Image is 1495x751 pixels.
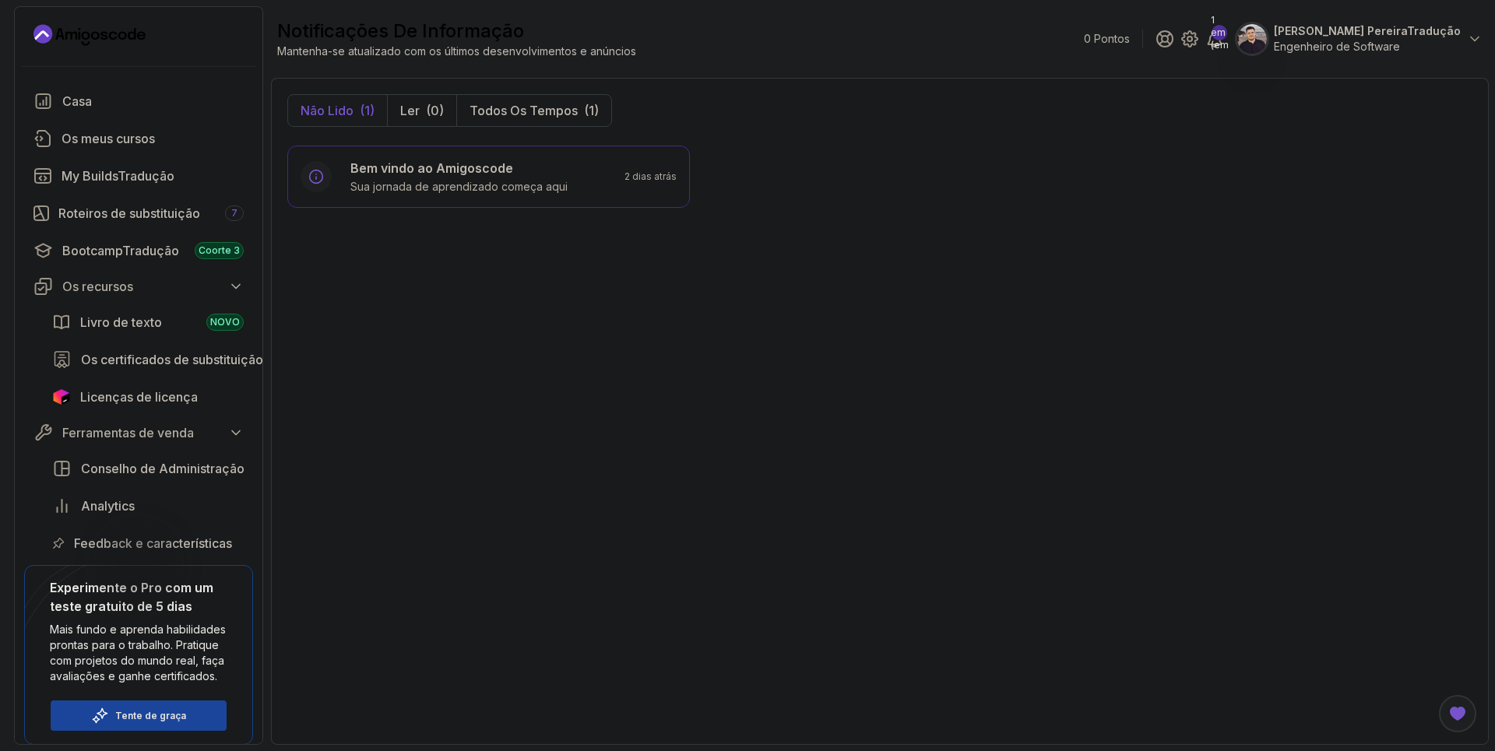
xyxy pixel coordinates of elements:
[387,95,456,126] button: Ler(0)
[33,23,146,47] a: Página de destino
[62,423,244,442] div: Ferramentas de venda
[62,92,244,111] div: Casa
[43,453,253,484] a: Board em Inglês
[80,388,198,406] span: Licenças de licença
[62,277,244,296] div: Os recursos
[62,129,244,148] div: Os meus cursos
[43,344,253,375] a: certificados de substituição
[426,101,444,120] div: (0)
[199,244,240,257] span: Coorte 3
[43,381,253,412] a: Licenças de licença
[1439,695,1476,732] button: Botão de Feedback aberto
[301,101,354,120] p: Não lido
[24,123,253,154] a: Cursos de Itália
[1237,24,1267,54] img: imagem do perfil do usuário
[24,272,253,300] button: Os recursos
[1212,25,1227,40] div: 1 em (em
[43,490,253,521] a: Analytics
[81,459,244,478] span: Conselho de Administração
[456,95,611,126] button: Todos os Tempos(1)
[52,389,71,405] img: ícone dos jetareins
[1084,31,1130,47] p: 0 Pontos
[24,86,253,117] a: casa
[1274,39,1461,54] p: Engenheiro de Software
[350,179,568,195] p: Sua jornada de aprendizado começa aqui
[231,207,237,219] span: 7
[81,350,263,369] span: Os certificados de substituição
[24,198,253,229] a: roteiros de estrada
[360,101,375,120] div: (1)
[277,44,636,59] p: Mantenha-se atualizado com os últimos desenvolvimentos e anúncios
[43,307,253,338] a: Livro de texto
[62,167,244,185] div: My BuildsTradução
[350,159,568,177] h6: Bem vindo ao Amigoscode
[584,101,599,120] div: (1)
[24,160,253,191] a: Construções
[288,95,387,126] button: Não lido(1)
[58,204,244,223] div: Roteiros de substituição
[50,622,227,684] p: Mais fundo e aprenda habilidades prontas para o trabalho. Pratique com projetos do mundo real, fa...
[24,235,253,266] a: BootcampTradução
[277,19,636,44] h2: Notificações de informação
[624,170,677,183] p: 2 dias atrás
[80,313,162,332] span: Livro de texto
[81,497,135,515] span: Analytics
[1205,30,1224,48] a: 1 em (em
[1274,23,1461,39] p: [PERSON_NAME] PereiraTradução
[470,101,578,120] p: Todos os Tempos
[24,419,253,447] button: Ferramentas de venda
[74,534,232,553] span: Feedback e características
[210,316,240,328] span: NOVO
[1236,23,1483,54] button: imagem do perfil do usuário[PERSON_NAME] PereiraTraduçãoEngenheiro de Software
[50,700,227,732] button: Tente de graça
[400,101,420,120] p: Ler
[43,528,253,559] a: Feedback
[115,710,186,722] a: Tente de graça
[62,241,244,260] div: BootcampTradução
